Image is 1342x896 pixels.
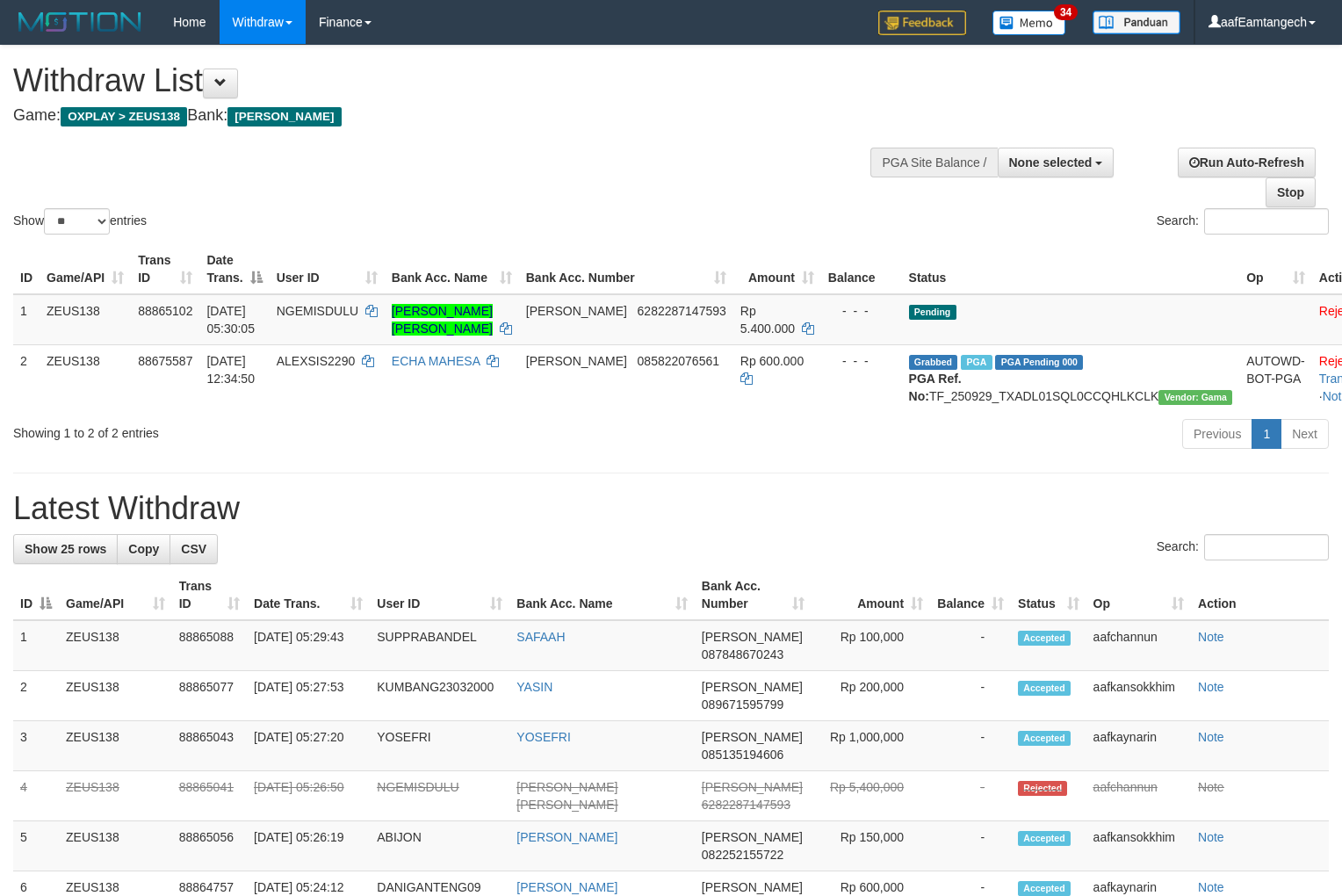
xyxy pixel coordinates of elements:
[247,721,370,771] td: [DATE] 05:27:20
[909,372,962,403] b: PGA Ref. No:
[1191,570,1329,620] th: Action
[138,304,192,318] span: 88865102
[40,244,131,294] th: Game/API: activate to sort column ascending
[370,620,509,671] td: SUPPRABANDEL
[385,244,519,294] th: Bank Acc. Name: activate to sort column ascending
[1198,730,1224,744] a: Note
[370,721,509,771] td: YOSEFRI
[370,821,509,871] td: ABIJON
[13,244,40,294] th: ID
[702,880,803,894] span: [PERSON_NAME]
[638,304,726,318] span: Copy 6282287147593 to clipboard
[13,9,147,35] img: MOTION_logo.png
[59,821,172,871] td: ZEUS138
[13,721,59,771] td: 3
[206,304,255,336] span: [DATE] 05:30:05
[1011,570,1086,620] th: Status: activate to sort column ascending
[812,620,930,671] td: Rp 100,000
[1198,630,1224,644] a: Note
[516,680,552,694] a: YASIN
[206,354,255,386] span: [DATE] 12:34:50
[821,244,902,294] th: Balance
[1157,534,1329,560] label: Search:
[59,570,172,620] th: Game/API: activate to sort column ascending
[1252,419,1281,449] a: 1
[909,355,958,370] span: Grabbed
[526,304,627,318] span: [PERSON_NAME]
[59,620,172,671] td: ZEUS138
[277,354,356,368] span: ALEXSIS2290
[902,244,1240,294] th: Status
[370,771,509,821] td: NGEMISDULU
[1009,155,1093,170] span: None selected
[1018,781,1067,796] span: Rejected
[1198,880,1224,894] a: Note
[1018,681,1071,696] span: Accepted
[1018,631,1071,646] span: Accepted
[13,344,40,412] td: 2
[702,647,783,661] span: Copy 087848670243 to clipboard
[13,671,59,721] td: 2
[59,671,172,721] td: ZEUS138
[812,771,930,821] td: Rp 5,400,000
[930,620,1011,671] td: -
[1158,390,1232,405] span: Vendor URL: https://trx31.1velocity.biz
[1239,244,1312,294] th: Op: activate to sort column ascending
[812,671,930,721] td: Rp 200,000
[961,355,992,370] span: Marked by aafpengsreynich
[247,771,370,821] td: [DATE] 05:26:50
[1198,780,1224,794] a: Note
[1204,534,1329,560] input: Search:
[992,11,1066,35] img: Button%20Memo.svg
[247,570,370,620] th: Date Trans.: activate to sort column ascending
[1198,680,1224,694] a: Note
[117,534,170,564] a: Copy
[1018,831,1071,846] span: Accepted
[227,107,341,126] span: [PERSON_NAME]
[1182,419,1252,449] a: Previous
[392,354,480,368] a: ECHA MAHESA
[181,542,206,556] span: CSV
[392,304,493,336] a: [PERSON_NAME] [PERSON_NAME]
[13,208,147,235] label: Show entries
[516,880,617,894] a: [PERSON_NAME]
[172,721,247,771] td: 88865043
[1086,620,1191,671] td: aafchannun
[516,780,617,812] a: [PERSON_NAME] [PERSON_NAME]
[1281,419,1329,449] a: Next
[516,830,617,844] a: [PERSON_NAME]
[13,570,59,620] th: ID: activate to sort column descending
[1054,4,1078,20] span: 34
[13,107,877,125] h4: Game: Bank:
[702,730,803,744] span: [PERSON_NAME]
[812,821,930,871] td: Rp 150,000
[170,534,218,564] a: CSV
[695,570,812,620] th: Bank Acc. Number: activate to sort column ascending
[138,354,192,368] span: 88675587
[509,570,695,620] th: Bank Acc. Name: activate to sort column ascending
[172,671,247,721] td: 88865077
[516,730,570,744] a: YOSEFRI
[13,491,1329,526] h1: Latest Withdraw
[812,570,930,620] th: Amount: activate to sort column ascending
[172,620,247,671] td: 88865088
[1086,570,1191,620] th: Op: activate to sort column ascending
[40,344,131,412] td: ZEUS138
[25,542,106,556] span: Show 25 rows
[277,304,358,318] span: NGEMISDULU
[13,534,118,564] a: Show 25 rows
[1086,771,1191,821] td: aafchannun
[828,352,895,370] div: - - -
[1266,177,1316,207] a: Stop
[172,771,247,821] td: 88865041
[909,305,956,320] span: Pending
[172,821,247,871] td: 88865056
[526,354,627,368] span: [PERSON_NAME]
[1204,208,1329,235] input: Search:
[1178,148,1316,177] a: Run Auto-Refresh
[13,821,59,871] td: 5
[13,417,546,442] div: Showing 1 to 2 of 2 entries
[370,570,509,620] th: User ID: activate to sort column ascending
[995,355,1083,370] span: PGA Pending
[128,542,159,556] span: Copy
